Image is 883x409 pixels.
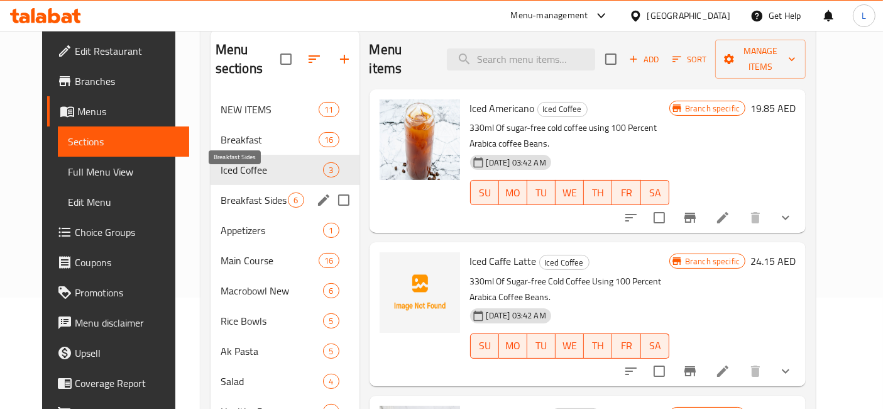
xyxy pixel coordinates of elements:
button: SU [470,333,499,359]
a: Promotions [47,277,190,308]
span: Coupons [75,255,180,270]
div: Rice Bowls5 [211,306,359,336]
button: SU [470,180,499,205]
span: 11 [319,104,338,116]
span: MO [504,184,522,202]
span: SU [476,337,494,355]
div: Appetizers1 [211,215,359,245]
button: sort-choices [616,356,646,386]
span: Choice Groups [75,225,180,240]
a: Choice Groups [47,217,190,247]
a: Edit Menu [58,187,190,217]
button: edit [314,191,333,210]
button: show more [771,356,801,386]
span: TU [532,184,551,202]
div: items [323,223,339,238]
button: WE [556,333,584,359]
span: Salad [221,374,324,389]
button: TH [584,180,612,205]
span: TU [532,337,551,355]
span: 4 [324,376,338,388]
span: Select all sections [273,46,299,72]
div: Menu-management [511,8,588,23]
div: items [319,253,339,268]
span: 6 [288,194,303,206]
img: Iced Americano [380,99,460,180]
div: Breakfast Sides6edit [211,185,359,215]
span: [DATE] 03:42 AM [481,157,551,169]
button: TH [584,333,612,359]
span: Edit Menu [68,194,180,210]
button: TU [527,180,556,205]
button: FR [612,180,640,205]
span: Select section [598,46,624,72]
span: Sort [672,52,707,67]
span: SU [476,184,494,202]
button: SA [641,180,669,205]
button: Add [624,50,664,69]
div: items [323,283,339,298]
span: 1 [324,225,338,237]
div: Main Course16 [211,245,359,276]
span: NEW ITEMS [221,102,319,117]
span: Branches [75,74,180,89]
span: 16 [319,255,338,267]
span: Main Course [221,253,319,268]
div: items [319,132,339,147]
span: Ak Pasta [221,344,324,359]
div: Macrobowl New6 [211,276,359,306]
span: Appetizers [221,223,324,238]
div: items [319,102,339,117]
button: TU [527,333,556,359]
span: L [862,9,866,23]
span: Edit Restaurant [75,43,180,59]
span: Iced Americano [470,99,535,118]
a: Sections [58,126,190,157]
span: Sort items [664,50,715,69]
button: sort-choices [616,203,646,233]
div: Salad4 [211,366,359,396]
button: WE [556,180,584,205]
h6: 24.15 AED [750,252,796,270]
span: Branch specific [680,255,745,267]
span: Sort sections [299,44,329,74]
button: Branch-specific-item [675,203,705,233]
span: Coverage Report [75,376,180,391]
button: MO [499,333,527,359]
div: [GEOGRAPHIC_DATA] [647,9,730,23]
span: FR [617,184,635,202]
button: SA [641,333,669,359]
span: SA [646,337,664,355]
span: MO [504,337,522,355]
p: 330ml Of sugar-free cold coffee using 100 Percent Arabica coffee Beans. [470,120,669,152]
span: 6 [324,285,338,297]
span: TH [589,184,607,202]
div: items [323,344,339,359]
span: Iced Coffee [538,102,587,116]
div: items [323,313,339,328]
a: Full Menu View [58,157,190,187]
span: SA [646,184,664,202]
h2: Menu sections [216,40,280,78]
div: Ak Pasta5 [211,336,359,366]
span: 3 [324,164,338,176]
span: TH [589,337,607,355]
span: 16 [319,134,338,146]
span: Promotions [75,285,180,300]
h2: Menu items [370,40,432,78]
span: 5 [324,345,338,357]
a: Coupons [47,247,190,277]
div: Iced Coffee [537,102,588,117]
span: Macrobowl New [221,283,324,298]
span: Breakfast [221,132,319,147]
div: Iced Coffee [539,255,590,270]
div: Breakfast16 [211,125,359,155]
span: Menus [77,104,180,119]
input: search [447,48,595,70]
